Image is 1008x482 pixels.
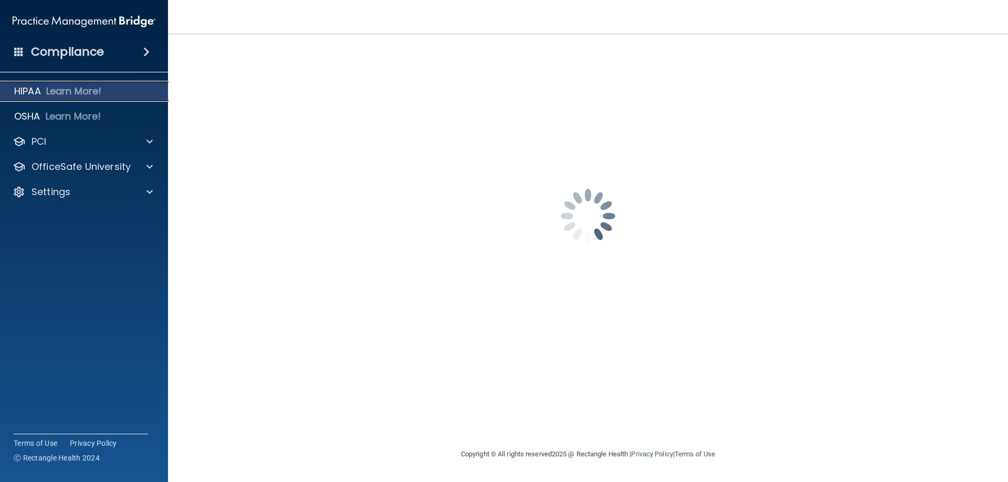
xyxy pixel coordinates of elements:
[14,453,100,463] span: Ⓒ Rectangle Health 2024
[396,437,780,471] div: Copyright © All rights reserved 2025 @ Rectangle Health | |
[31,160,131,173] p: OfficeSafe University
[14,110,40,123] p: OSHA
[13,160,153,173] a: OfficeSafe University
[46,110,101,123] p: Learn More!
[31,135,46,148] p: PCI
[14,85,41,98] p: HIPAA
[46,85,102,98] p: Learn More!
[31,186,70,198] p: Settings
[675,450,715,458] a: Terms of Use
[14,438,57,448] a: Terms of Use
[13,135,153,148] a: PCI
[535,164,640,269] img: spinner.e123f6fc.gif
[70,438,117,448] a: Privacy Policy
[631,450,673,458] a: Privacy Policy
[955,410,995,449] iframe: Drift Widget Chat Controller
[13,186,153,198] a: Settings
[13,11,155,32] img: PMB logo
[31,45,104,59] h4: Compliance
